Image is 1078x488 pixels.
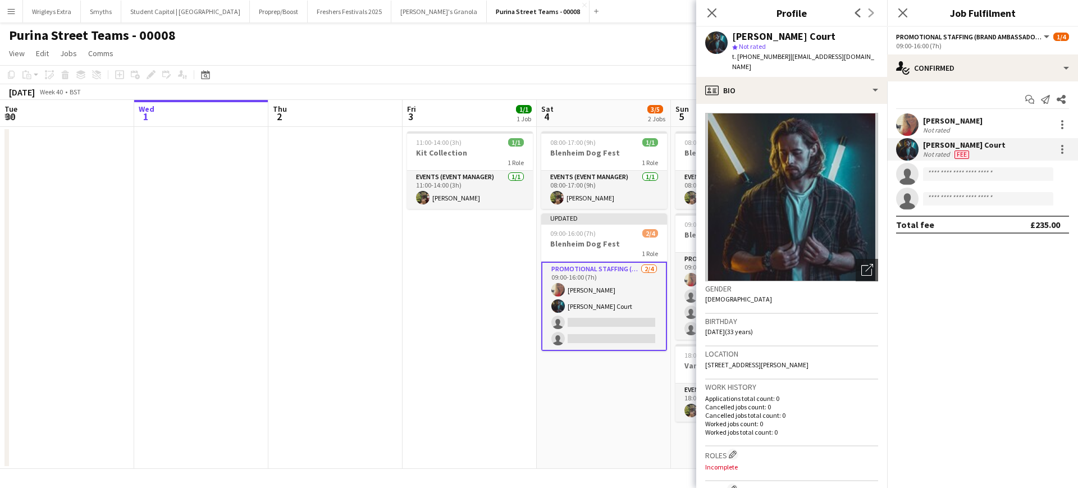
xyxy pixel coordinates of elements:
div: Total fee [896,219,934,230]
div: Crew has different fees then in role [952,150,971,159]
app-card-role: Events (Event Manager)1/108:00-17:00 (9h)[PERSON_NAME] [541,171,667,209]
button: Promotional Staffing (Brand Ambassadors) [896,33,1051,41]
app-job-card: 08:00-17:00 (9h)1/1Blenheim Dog Fest1 RoleEvents (Event Manager)1/108:00-17:00 (9h)[PERSON_NAME] [675,131,801,209]
a: View [4,46,29,61]
span: t. [PHONE_NUMBER] [732,52,791,61]
app-job-card: 18:00-21:00 (3h)1/1Van drop off1 RoleEvents (Event Manager)1/118:00-21:00 (3h)[PERSON_NAME] [675,344,801,422]
span: 1/1 [642,138,658,147]
span: 2 [271,110,287,123]
span: 1 Role [642,158,658,167]
a: Edit [31,46,53,61]
span: Fee [954,150,969,159]
span: Tue [4,104,17,114]
h3: Blenheim Dog Fest [541,148,667,158]
div: Open photos pop-in [856,259,878,281]
app-card-role: Events (Event Manager)1/108:00-17:00 (9h)[PERSON_NAME] [675,171,801,209]
p: Worked jobs total count: 0 [705,428,878,436]
h3: Blenheim Dog Fest [675,148,801,158]
a: Comms [84,46,118,61]
div: Not rated [923,150,952,159]
div: [PERSON_NAME] [923,116,983,126]
span: 3 [405,110,416,123]
button: Student Capitol | [GEOGRAPHIC_DATA] [121,1,250,22]
p: Applications total count: 0 [705,394,878,403]
h3: Roles [705,449,878,460]
span: 30 [3,110,17,123]
div: [DATE] [9,86,35,98]
span: 1 Role [642,249,658,258]
span: 09:00-16:00 (7h) [550,229,596,238]
span: 09:00-16:00 (7h) [684,220,730,229]
app-job-card: Updated09:00-16:00 (7h)2/4Blenheim Dog Fest1 RolePromotional Staffing (Brand Ambassadors)2/409:00... [541,213,667,351]
button: Smyths [81,1,121,22]
p: Incomplete [705,463,878,471]
div: 09:00-16:00 (7h) [896,42,1069,50]
button: [PERSON_NAME]'s Granola [391,1,487,22]
h3: Kit Collection [407,148,533,158]
h3: Birthday [705,316,878,326]
div: Confirmed [887,54,1078,81]
span: Thu [273,104,287,114]
span: 08:00-17:00 (9h) [550,138,596,147]
h3: Work history [705,382,878,392]
span: 2/4 [642,229,658,238]
span: [DEMOGRAPHIC_DATA] [705,295,772,303]
p: Cancelled jobs total count: 0 [705,411,878,419]
img: Crew avatar or photo [705,113,878,281]
span: 08:00-17:00 (9h) [684,138,730,147]
span: 1 [137,110,154,123]
p: Cancelled jobs count: 0 [705,403,878,411]
app-job-card: 08:00-17:00 (9h)1/1Blenheim Dog Fest1 RoleEvents (Event Manager)1/108:00-17:00 (9h)[PERSON_NAME] [541,131,667,209]
button: Proprep/Boost [250,1,308,22]
button: Freshers Festivals 2025 [308,1,391,22]
div: Bio [696,77,887,104]
app-card-role: Events (Event Manager)1/118:00-21:00 (3h)[PERSON_NAME] [675,384,801,422]
button: Purina Street Teams - 00008 [487,1,590,22]
app-job-card: 11:00-14:00 (3h)1/1Kit Collection1 RoleEvents (Event Manager)1/111:00-14:00 (3h)[PERSON_NAME] [407,131,533,209]
span: | [EMAIL_ADDRESS][DOMAIN_NAME] [732,52,874,71]
div: £235.00 [1030,219,1060,230]
span: 3/5 [647,105,663,113]
app-card-role: Promotional Staffing (Brand Ambassadors)1/409:00-16:00 (7h)[PERSON_NAME] [675,253,801,340]
h3: Job Fulfilment [887,6,1078,20]
h3: Gender [705,284,878,294]
span: Edit [36,48,49,58]
span: View [9,48,25,58]
span: Comms [88,48,113,58]
span: [STREET_ADDRESS][PERSON_NAME] [705,361,808,369]
h3: Van drop off [675,361,801,371]
h3: Location [705,349,878,359]
div: 1 Job [517,115,531,123]
div: [PERSON_NAME] Court [732,31,835,42]
span: [DATE] (33 years) [705,327,753,336]
span: 5 [674,110,689,123]
div: [PERSON_NAME] Court [923,140,1006,150]
h3: Profile [696,6,887,20]
div: BST [70,88,81,96]
span: Fri [407,104,416,114]
button: Wrigleys Extra [23,1,81,22]
app-job-card: 09:00-16:00 (7h)1/4Blenheim Dog Fest1 RolePromotional Staffing (Brand Ambassadors)1/409:00-16:00 ... [675,213,801,340]
span: 1 Role [508,158,524,167]
div: Not rated [923,126,952,134]
span: Sun [675,104,689,114]
app-card-role: Events (Event Manager)1/111:00-14:00 (3h)[PERSON_NAME] [407,171,533,209]
app-card-role: Promotional Staffing (Brand Ambassadors)2/409:00-16:00 (7h)[PERSON_NAME][PERSON_NAME] Court [541,262,667,351]
span: 18:00-21:00 (3h) [684,351,730,359]
div: 2 Jobs [648,115,665,123]
h1: Purina Street Teams - 00008 [9,27,176,44]
span: 4 [540,110,554,123]
span: Week 40 [37,88,65,96]
span: Jobs [60,48,77,58]
a: Jobs [56,46,81,61]
span: 1/4 [1053,33,1069,41]
span: 1/1 [508,138,524,147]
span: Wed [139,104,154,114]
span: Sat [541,104,554,114]
span: 1/1 [516,105,532,113]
